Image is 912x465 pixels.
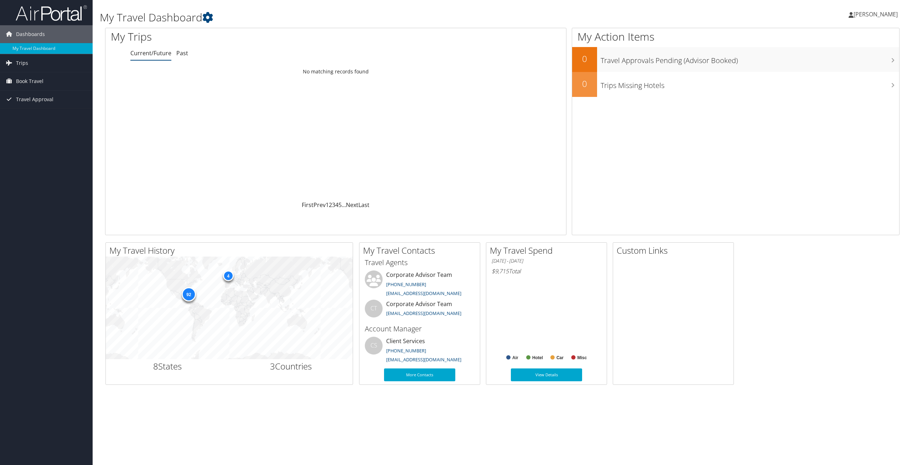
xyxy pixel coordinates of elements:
[235,360,348,372] h2: Countries
[105,65,566,78] td: No matching records found
[302,201,313,209] a: First
[512,355,518,360] text: Air
[572,78,597,90] h2: 0
[326,201,329,209] a: 1
[329,201,332,209] a: 2
[153,360,158,372] span: 8
[492,267,601,275] h6: Total
[572,53,597,65] h2: 0
[100,10,637,25] h1: My Travel Dashboard
[332,201,335,209] a: 3
[361,337,478,366] li: Client Services
[365,324,475,334] h3: Account Manager
[16,5,87,21] img: airportal-logo.png
[386,310,461,316] a: [EMAIL_ADDRESS][DOMAIN_NAME]
[223,270,233,281] div: 4
[130,49,171,57] a: Current/Future
[572,72,899,97] a: 0Trips Missing Hotels
[361,300,478,323] li: Corporate Advisor Team
[270,360,275,372] span: 3
[601,77,899,91] h3: Trips Missing Hotels
[492,258,601,264] h6: [DATE] - [DATE]
[182,287,196,301] div: 92
[365,258,475,268] h3: Travel Agents
[111,360,224,372] h2: States
[490,244,607,257] h2: My Travel Spend
[511,368,582,381] a: View Details
[342,201,346,209] span: …
[365,337,383,355] div: CS
[532,355,543,360] text: Hotel
[111,29,369,44] h1: My Trips
[572,47,899,72] a: 0Travel Approvals Pending (Advisor Booked)
[365,300,383,317] div: CT
[338,201,342,209] a: 5
[346,201,358,209] a: Next
[617,244,734,257] h2: Custom Links
[556,355,564,360] text: Car
[386,347,426,354] a: [PHONE_NUMBER]
[386,356,461,363] a: [EMAIL_ADDRESS][DOMAIN_NAME]
[386,290,461,296] a: [EMAIL_ADDRESS][DOMAIN_NAME]
[313,201,326,209] a: Prev
[572,29,899,44] h1: My Action Items
[109,244,353,257] h2: My Travel History
[16,25,45,43] span: Dashboards
[16,72,43,90] span: Book Travel
[577,355,587,360] text: Misc
[854,10,898,18] span: [PERSON_NAME]
[176,49,188,57] a: Past
[386,281,426,288] a: [PHONE_NUMBER]
[363,244,480,257] h2: My Travel Contacts
[16,54,28,72] span: Trips
[16,91,53,108] span: Travel Approval
[361,270,478,300] li: Corporate Advisor Team
[335,201,338,209] a: 4
[601,52,899,66] h3: Travel Approvals Pending (Advisor Booked)
[384,368,455,381] a: More Contacts
[358,201,369,209] a: Last
[849,4,905,25] a: [PERSON_NAME]
[492,267,509,275] span: $9,715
